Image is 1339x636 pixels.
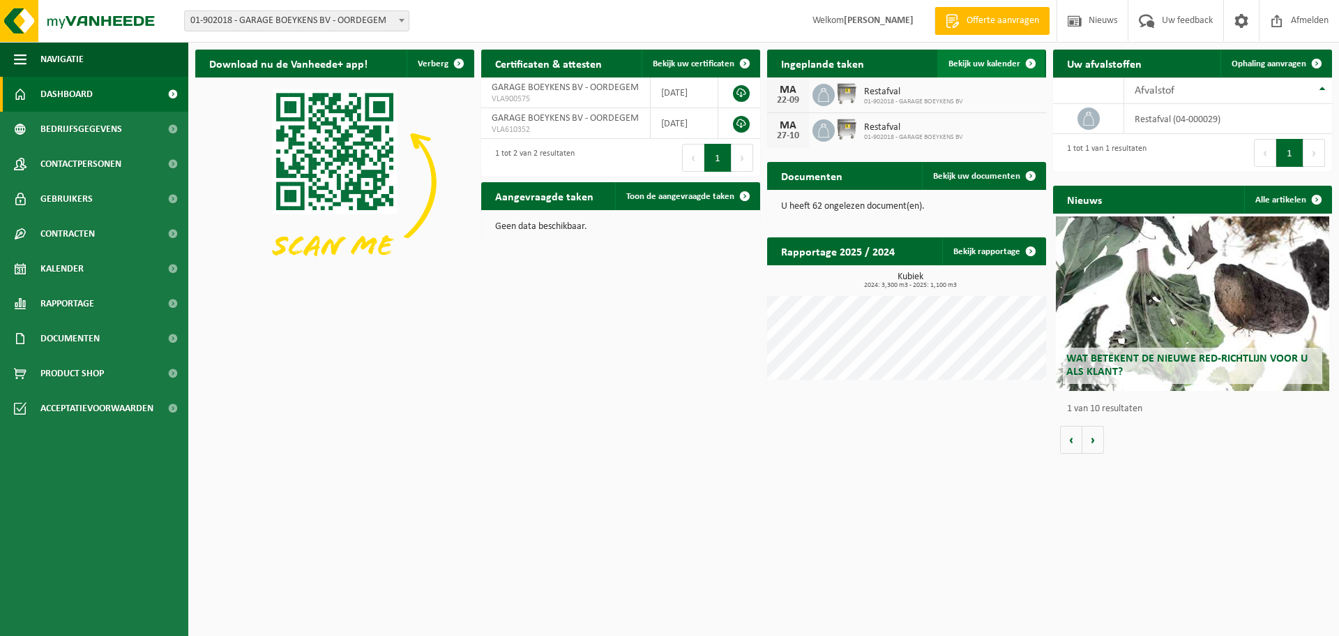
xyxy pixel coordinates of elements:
[774,282,1046,289] span: 2024: 3,300 m3 - 2025: 1,100 m3
[40,77,93,112] span: Dashboard
[1060,426,1082,454] button: Vorige
[704,144,732,172] button: 1
[963,14,1043,28] span: Offerte aanvragen
[937,50,1045,77] a: Bekijk uw kalender
[1254,139,1276,167] button: Previous
[481,50,616,77] h2: Certificaten & attesten
[835,82,858,105] img: WB-1100-GAL-GY-02
[948,59,1020,68] span: Bekijk uw kalender
[653,59,734,68] span: Bekijk uw certificaten
[864,122,963,133] span: Restafval
[418,59,448,68] span: Verberg
[774,131,802,141] div: 27-10
[774,84,802,96] div: MA
[407,50,473,77] button: Verberg
[40,251,84,286] span: Kalender
[864,98,963,106] span: 01-902018 - GARAGE BOEYKENS BV
[1056,216,1329,391] a: Wat betekent de nieuwe RED-richtlijn voor u als klant?
[492,124,640,135] span: VLA610352
[682,144,704,172] button: Previous
[767,162,856,189] h2: Documenten
[40,216,95,251] span: Contracten
[767,50,878,77] h2: Ingeplande taken
[40,42,84,77] span: Navigatie
[492,113,639,124] span: GARAGE BOEYKENS BV - OORDEGEM
[835,117,858,141] img: WB-1100-GAL-GY-02
[40,147,121,182] span: Contactpersonen
[844,15,914,26] strong: [PERSON_NAME]
[1303,139,1325,167] button: Next
[40,286,94,321] span: Rapportage
[195,50,381,77] h2: Download nu de Vanheede+ app!
[1220,50,1331,77] a: Ophaling aanvragen
[774,272,1046,289] h3: Kubiek
[935,7,1050,35] a: Offerte aanvragen
[1060,138,1147,168] div: 1 tot 1 van 1 resultaten
[1232,59,1306,68] span: Ophaling aanvragen
[1053,186,1116,213] h2: Nieuws
[488,142,575,173] div: 1 tot 2 van 2 resultaten
[481,182,607,209] h2: Aangevraagde taken
[933,172,1020,181] span: Bekijk uw documenten
[492,94,640,105] span: VLA900575
[1066,353,1308,378] span: Wat betekent de nieuwe RED-richtlijn voor u als klant?
[626,192,734,201] span: Toon de aangevraagde taken
[781,202,1032,212] p: U heeft 62 ongelezen document(en).
[732,144,753,172] button: Next
[651,77,718,108] td: [DATE]
[615,182,759,210] a: Toon de aangevraagde taken
[40,182,93,216] span: Gebruikers
[495,222,746,232] p: Geen data beschikbaar.
[774,96,802,105] div: 22-09
[767,237,909,265] h2: Rapportage 2025 / 2024
[1082,426,1104,454] button: Volgende
[492,82,639,93] span: GARAGE BOEYKENS BV - OORDEGEM
[922,162,1045,190] a: Bekijk uw documenten
[1276,139,1303,167] button: 1
[1053,50,1156,77] h2: Uw afvalstoffen
[40,391,153,426] span: Acceptatievoorwaarden
[1124,104,1332,134] td: restafval (04-000029)
[40,321,100,356] span: Documenten
[40,356,104,391] span: Product Shop
[195,77,474,287] img: Download de VHEPlus App
[1135,85,1174,96] span: Afvalstof
[774,120,802,131] div: MA
[864,133,963,142] span: 01-902018 - GARAGE BOEYKENS BV
[1067,404,1325,414] p: 1 van 10 resultaten
[184,10,409,31] span: 01-902018 - GARAGE BOEYKENS BV - OORDEGEM
[651,108,718,139] td: [DATE]
[1244,186,1331,214] a: Alle artikelen
[942,237,1045,265] a: Bekijk rapportage
[642,50,759,77] a: Bekijk uw certificaten
[40,112,122,147] span: Bedrijfsgegevens
[185,11,409,31] span: 01-902018 - GARAGE BOEYKENS BV - OORDEGEM
[864,87,963,98] span: Restafval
